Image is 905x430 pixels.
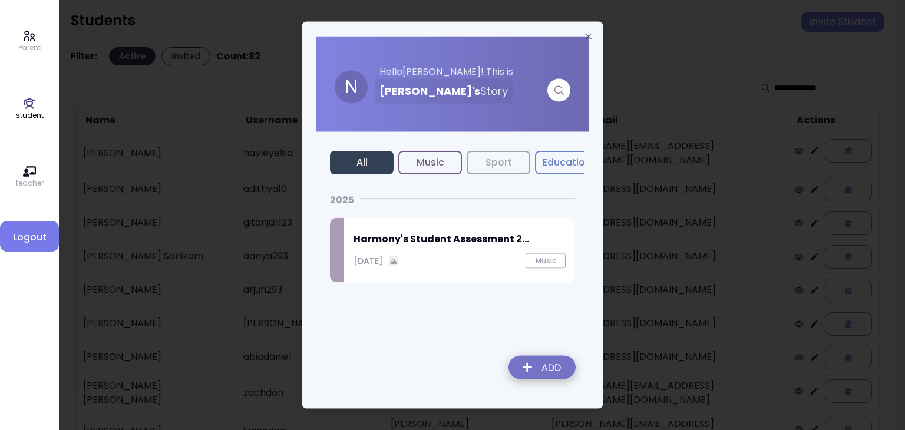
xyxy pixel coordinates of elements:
[526,253,566,269] button: Music
[330,193,354,207] p: 2025
[354,254,383,267] p: [DATE]
[480,84,508,98] span: Story
[330,218,575,283] a: Harmony's Student Assessment 2...[DATE]imageMusic
[398,151,462,174] button: Music
[389,256,399,266] img: image
[467,151,530,174] button: Sport
[379,79,508,104] h3: [PERSON_NAME] 's
[499,349,585,391] img: addRecordLogo
[354,232,566,246] h2: Harmony's Student Assessment 2...
[375,65,570,79] p: Hello [PERSON_NAME] ! This is
[330,151,394,174] button: All
[335,71,368,104] div: N
[535,151,599,174] button: Education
